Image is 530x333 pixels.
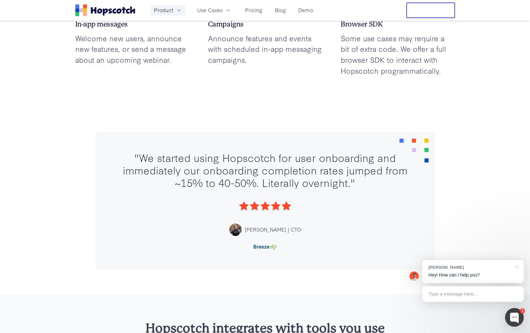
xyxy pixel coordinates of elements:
[193,5,235,15] button: Use Cases
[75,4,135,16] a: Home
[243,5,265,15] a: Pricing
[154,6,173,14] span: Product
[296,5,315,15] a: Demo
[428,272,518,278] p: Hey! How can I help you?
[341,33,455,76] p: Some use cases may require a bit of extra code. We offer a full browser SDK to interact with Hops...
[150,5,186,15] button: Product
[250,243,280,251] img: Breeze logo
[520,308,525,314] div: 1
[422,286,524,302] div: Type a message here...
[208,21,322,27] h3: Campaigns
[406,2,455,18] button: Free Trial
[75,33,189,65] p: Welcome new users, announce new features, or send a message about an upcoming webinar.
[245,226,301,233] div: [PERSON_NAME] | CTO
[114,151,416,189] div: "We started using Hopscotch for user onboarding and immediately our onboarding completion rates j...
[428,264,511,270] div: [PERSON_NAME]
[197,6,223,14] span: Use Cases
[272,5,288,15] a: Blog
[229,223,242,236] img: Lucas Fraser
[75,21,189,27] h3: In-app messages
[409,272,419,281] img: Mark Spera
[341,21,455,27] h3: Browser SDK
[208,33,322,65] p: Announce features and events with scheduled in-app messaging campaigns.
